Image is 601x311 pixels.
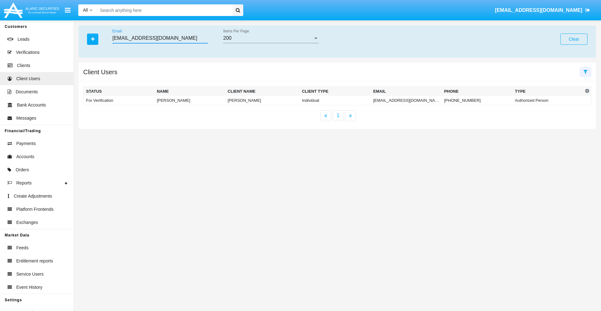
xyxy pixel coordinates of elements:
img: Logo image [3,1,60,19]
td: For Verification [84,96,154,105]
span: Create Adjustments [14,193,52,200]
span: Service Users [16,271,44,277]
td: Individual [300,96,371,105]
a: All [78,7,97,13]
span: Verifications [16,49,39,56]
span: 200 [223,35,232,41]
span: Accounts [16,153,34,160]
span: Clients [17,62,30,69]
span: Payments [16,140,36,147]
span: Messages [16,115,36,122]
span: Bank Accounts [17,102,46,108]
span: Orders [16,167,29,173]
th: Phone [442,87,512,96]
span: Exchanges [16,219,38,226]
th: Name [154,87,225,96]
input: Search [97,4,230,16]
nav: paginator [79,110,596,121]
span: Feeds [16,245,28,251]
td: [PERSON_NAME] [154,96,225,105]
td: [PERSON_NAME] [225,96,299,105]
span: Reports [16,180,32,186]
span: [EMAIL_ADDRESS][DOMAIN_NAME] [495,8,582,13]
span: Event History [16,284,42,291]
th: Email [371,87,441,96]
td: [EMAIL_ADDRESS][DOMAIN_NAME] [371,96,441,105]
span: Platform Frontends [16,206,54,213]
button: Clear [560,34,588,45]
th: Status [84,87,154,96]
th: Client Type [300,87,371,96]
td: [PHONE_NUMBER] [442,96,512,105]
th: Type [512,87,583,96]
td: Authorized Person [512,96,583,105]
span: Documents [16,89,38,95]
span: Client Users [16,75,40,82]
span: Entitlement reports [16,258,53,264]
span: Leads [18,36,29,43]
a: [EMAIL_ADDRESS][DOMAIN_NAME] [492,2,593,19]
span: All [83,8,88,13]
h5: Client Users [83,70,117,75]
th: Client Name [225,87,299,96]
